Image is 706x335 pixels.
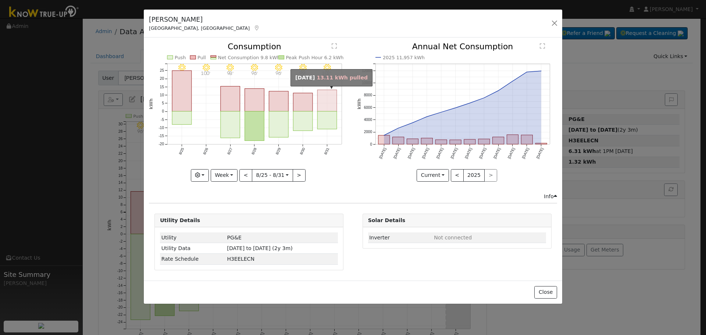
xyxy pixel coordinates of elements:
[245,89,264,111] rect: onclick=""
[239,169,252,182] button: <
[149,99,154,110] text: kWh
[159,126,164,130] text: -10
[299,64,307,71] i: 8/30 - Clear
[202,147,209,156] text: 8/26
[160,243,226,254] td: Utility Data
[317,75,368,81] span: 13.11 kWh pulled
[197,55,206,60] text: Pull
[535,143,547,145] rect: onclick=""
[364,93,372,97] text: 8000
[357,99,362,110] text: kWh
[450,147,458,159] text: [DATE]
[540,43,545,49] text: 
[378,147,387,159] text: [DATE]
[149,15,260,24] h5: [PERSON_NAME]
[178,64,186,71] i: 8/25 - Clear
[421,138,432,145] rect: onclick=""
[439,111,442,114] circle: onclick=""
[544,193,557,200] div: Info
[221,86,240,111] rect: onclick=""
[378,136,389,145] rect: onclick=""
[227,256,254,262] span: H
[535,147,544,159] text: [DATE]
[293,111,313,131] rect: onclick=""
[364,130,372,134] text: 2000
[368,232,433,243] td: Inverter
[227,64,234,71] i: 8/27 - Clear
[160,69,164,73] text: 25
[251,64,258,71] i: 8/28 - Clear
[382,134,385,137] circle: onclick=""
[478,139,490,145] rect: onclick=""
[493,147,501,159] text: [DATE]
[318,90,337,111] rect: onclick=""
[318,111,337,129] rect: onclick=""
[224,71,237,75] p: 98°
[417,169,449,182] button: Current
[492,137,504,145] rect: onclick=""
[251,147,257,156] text: 8/28
[534,286,557,299] button: Close
[425,115,428,118] circle: onclick=""
[521,147,529,159] text: [DATE]
[178,147,185,156] text: 8/25
[248,71,261,75] p: 96°
[540,70,543,72] circle: onclick=""
[368,217,405,223] strong: Solar Details
[227,235,242,240] span: ID: 16997705, authorized: 06/21/25
[332,43,337,49] text: 
[172,111,192,125] rect: onclick=""
[450,140,461,145] rect: onclick=""
[383,55,425,60] text: 2025 11,957 kWh
[159,142,164,146] text: -20
[160,217,200,223] strong: Utility Details
[175,55,186,60] text: Push
[293,169,306,182] button: >
[482,97,485,100] circle: onclick=""
[397,127,400,130] circle: onclick=""
[160,93,164,97] text: 10
[275,147,282,156] text: 8/29
[299,147,306,156] text: 8/30
[286,55,344,60] text: Peak Push Hour 6.2 kWh
[160,77,164,81] text: 20
[252,169,293,182] button: 8/25 - 8/31
[468,102,471,105] circle: onclick=""
[159,134,164,138] text: -15
[160,85,164,89] text: 15
[162,110,164,114] text: 0
[245,111,264,141] rect: onclick=""
[172,71,192,111] rect: onclick=""
[162,101,164,106] text: 5
[218,55,280,60] text: Net Consumption 9.8 kWh
[221,111,240,138] rect: onclick=""
[407,139,418,145] rect: onclick=""
[324,64,331,71] i: 8/31 - Clear
[435,147,444,159] text: [DATE]
[275,64,282,71] i: 8/29 - Clear
[454,107,457,110] circle: onclick=""
[269,111,289,138] rect: onclick=""
[507,135,518,145] rect: onclick=""
[295,75,315,81] strong: [DATE]
[464,140,475,145] rect: onclick=""
[364,118,372,122] text: 4000
[392,137,404,145] rect: onclick=""
[525,71,528,74] circle: onclick=""
[160,254,226,264] td: Rate Schedule
[293,93,313,111] rect: onclick=""
[411,121,414,124] circle: onclick=""
[434,235,472,240] span: ID: null, authorized: None
[227,245,293,251] span: [DATE] to [DATE] (2y 3m)
[497,89,500,92] circle: onclick=""
[421,147,429,159] text: [DATE]
[464,147,473,159] text: [DATE]
[161,118,164,122] text: -5
[364,106,372,110] text: 6000
[160,232,226,243] td: Utility
[463,169,485,182] button: 2025
[392,147,401,159] text: [DATE]
[412,42,513,51] text: Annual Net Consumption
[478,147,487,159] text: [DATE]
[253,25,260,31] a: Map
